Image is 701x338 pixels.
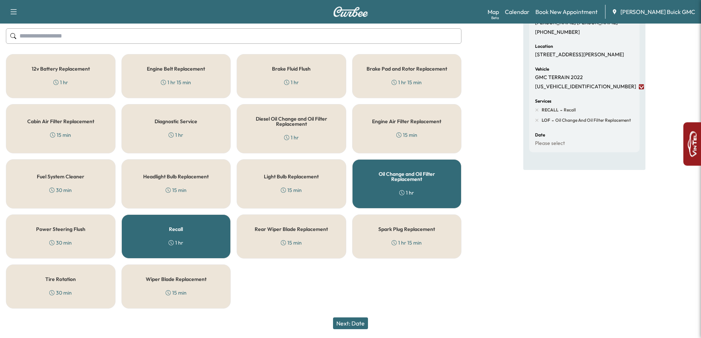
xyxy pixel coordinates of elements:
span: [PERSON_NAME] Buick GMC [620,7,695,16]
h5: Power Steering Flush [36,227,85,232]
div: 15 min [281,186,302,194]
a: MapBeta [488,7,499,16]
div: 1 hr 15 min [161,79,191,86]
div: 1 hr [284,79,299,86]
div: 1 hr [284,134,299,141]
div: 1 hr [53,79,68,86]
h5: Spark Plug Replacement [378,227,435,232]
h6: Location [535,44,553,49]
h5: Diagnostic Service [155,119,197,124]
button: Next: Date [333,317,368,329]
h6: Date [535,133,545,137]
span: - [550,117,554,124]
h6: Services [535,99,551,103]
a: Book New Appointment [535,7,598,16]
h5: Engine Belt Replacement [147,66,205,71]
h5: Diesel Oil Change and Oil Filter Replacement [249,116,334,127]
h5: Recall [169,227,183,232]
div: 30 min [49,239,72,246]
span: LOF [542,117,550,123]
h6: Vehicle [535,67,549,71]
span: RECALL [542,107,559,113]
div: 15 min [396,131,417,139]
h5: Headlight Bulb Replacement [143,174,209,179]
h5: Oil Change and Oil Filter Replacement [364,171,450,182]
div: 1 hr 15 min [392,239,422,246]
p: [STREET_ADDRESS][PERSON_NAME] [535,51,624,58]
h5: Brake Fluid Flush [272,66,311,71]
h5: Fuel System Cleaner [37,174,84,179]
div: Beta [491,15,499,21]
span: Recall [562,107,576,113]
h5: Tire Rotation [45,277,76,282]
div: 1 hr [399,189,414,196]
div: 15 min [166,186,187,194]
h5: Wiper Blade Replacement [146,277,206,282]
a: Calendar [505,7,530,16]
img: Curbee Logo [333,7,368,17]
div: 1 hr 15 min [392,79,422,86]
div: 15 min [281,239,302,246]
span: Oil Change and Oil Filter Replacement [554,117,631,123]
div: 15 min [50,131,71,139]
div: 1 hr [169,131,183,139]
div: 30 min [49,186,72,194]
h5: Engine Air Filter Replacement [372,119,441,124]
span: - [559,106,562,114]
p: GMC TERRAIN 2022 [535,74,583,81]
h5: 12v Battery Replacement [32,66,90,71]
h5: Cabin Air Filter Replacement [27,119,94,124]
h5: Rear Wiper Blade Replacement [255,227,328,232]
p: [PHONE_NUMBER] [535,29,580,36]
div: 1 hr [169,239,183,246]
div: 15 min [166,289,187,296]
div: 30 min [49,289,72,296]
h5: Light Bulb Replacement [264,174,319,179]
h5: Brake Pad and Rotor Replacement [367,66,447,71]
p: Please select [535,140,565,147]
